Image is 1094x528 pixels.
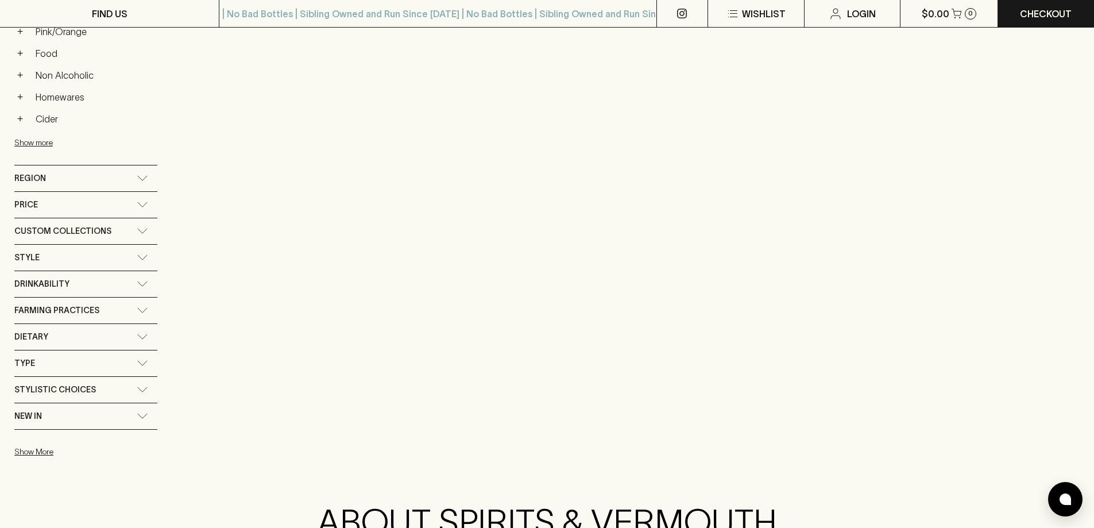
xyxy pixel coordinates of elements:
p: $0.00 [922,7,949,21]
a: Cider [30,109,157,129]
p: Checkout [1020,7,1072,21]
img: bubble-icon [1060,494,1071,505]
div: New In [14,403,157,429]
a: Homewares [30,87,157,107]
div: Dietary [14,324,157,350]
div: Price [14,192,157,218]
span: Price [14,198,38,212]
span: New In [14,409,42,423]
button: Show More [14,440,165,464]
a: Food [30,44,157,63]
p: Login [847,7,876,21]
p: Wishlist [742,7,786,21]
span: Custom Collections [14,224,111,238]
span: Stylistic Choices [14,383,96,397]
span: Farming Practices [14,303,99,318]
button: + [14,113,26,125]
button: + [14,91,26,103]
div: Region [14,165,157,191]
button: Show more [14,131,165,155]
button: + [14,48,26,59]
p: FIND US [92,7,127,21]
button: + [14,26,26,37]
div: Style [14,245,157,271]
span: Style [14,250,40,265]
span: Dietary [14,330,48,344]
span: Drinkability [14,277,69,291]
p: 0 [968,10,973,17]
span: Type [14,356,35,371]
div: Custom Collections [14,218,157,244]
span: Region [14,171,46,186]
button: + [14,70,26,81]
div: Farming Practices [14,298,157,323]
div: Type [14,350,157,376]
a: Pink/Orange [30,22,157,41]
a: Non Alcoholic [30,65,157,85]
div: Drinkability [14,271,157,297]
div: Stylistic Choices [14,377,157,403]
